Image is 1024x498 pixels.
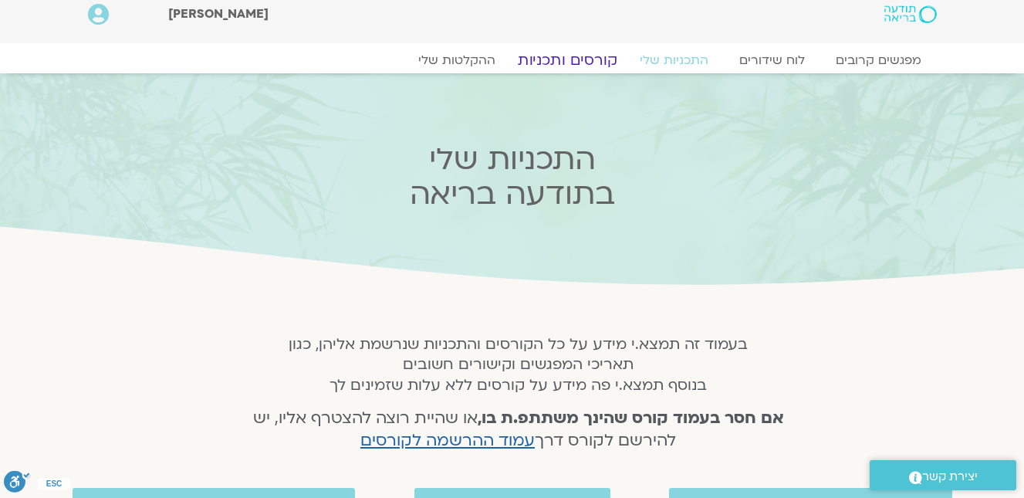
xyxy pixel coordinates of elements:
h5: בעמוד זה תמצא.י מידע על כל הקורסים והתכניות שנרשמת אליהן, כגון תאריכי המפגשים וקישורים חשובים בנו... [232,334,804,395]
span: יצירת קשר [922,466,978,487]
h2: התכניות שלי בתודעה בריאה [210,142,815,212]
span: [PERSON_NAME] [168,5,269,22]
a: קורסים ותכניות [499,51,635,69]
strong: אם חסר בעמוד קורס שהינך משתתפ.ת בו, [478,407,784,429]
a: ההקלטות שלי [403,53,511,68]
a: יצירת קשר [870,460,1016,490]
nav: Menu [88,53,937,68]
a: לוח שידורים [724,53,820,68]
a: התכניות שלי [624,53,724,68]
a: עמוד ההרשמה לקורסים [360,429,535,452]
a: מפגשים קרובים [820,53,937,68]
h4: או שהיית רוצה להצטרף אליו, יש להירשם לקורס דרך [232,408,804,452]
